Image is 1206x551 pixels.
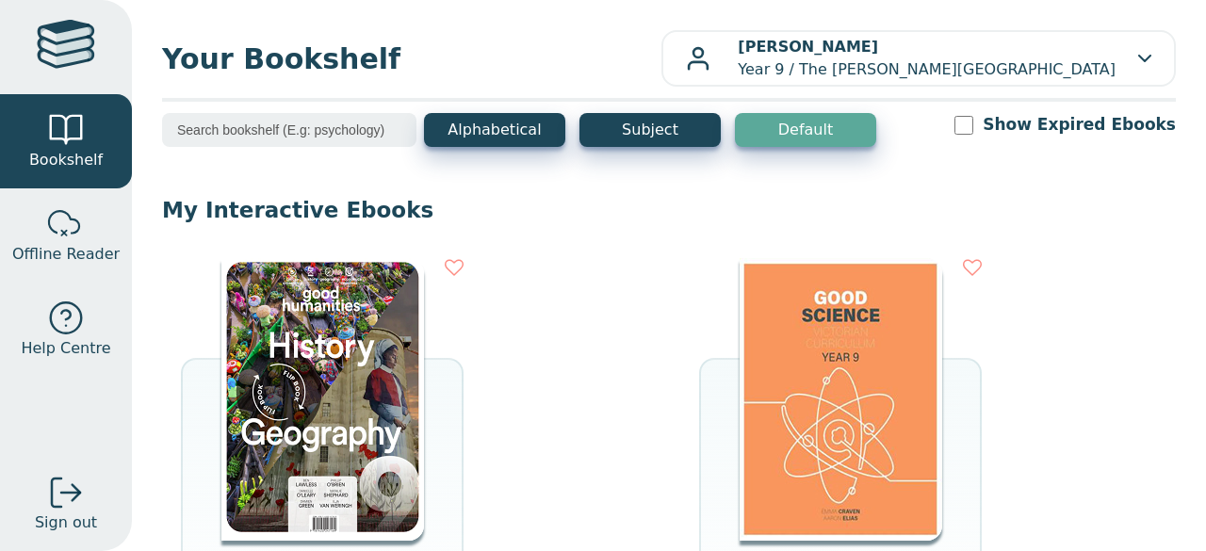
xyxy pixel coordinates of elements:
[738,36,1116,81] p: Year 9 / The [PERSON_NAME][GEOGRAPHIC_DATA]
[162,113,416,147] input: Search bookshelf (E.g: psychology)
[12,243,120,266] span: Offline Reader
[21,337,110,360] span: Help Centre
[983,113,1176,137] label: Show Expired Ebooks
[29,149,103,171] span: Bookshelf
[738,38,878,56] b: [PERSON_NAME]
[162,196,1176,224] p: My Interactive Ebooks
[735,113,876,147] button: Default
[661,30,1176,87] button: [PERSON_NAME]Year 9 / The [PERSON_NAME][GEOGRAPHIC_DATA]
[740,258,942,541] img: 09c1ea94-f388-ea11-a992-0272d098c78b.jpg
[221,258,424,541] img: a1a30a32-8e91-e911-a97e-0272d098c78b.png
[424,113,565,147] button: Alphabetical
[35,511,97,534] span: Sign out
[579,113,721,147] button: Subject
[162,38,661,80] span: Your Bookshelf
